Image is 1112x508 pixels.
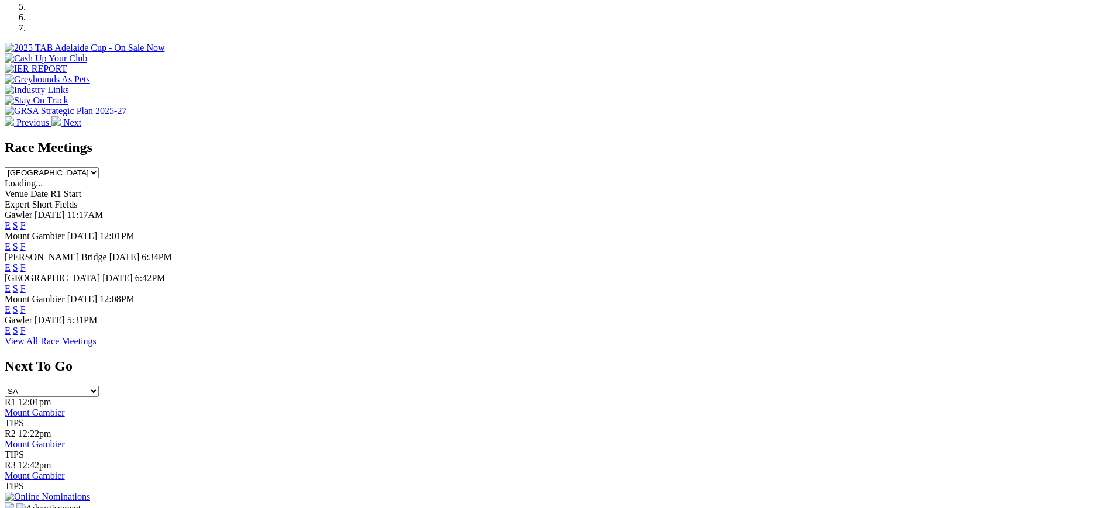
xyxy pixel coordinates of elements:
span: [DATE] [102,273,133,283]
span: TIPS [5,418,24,428]
img: Stay On Track [5,95,68,106]
a: S [13,220,18,230]
span: Fields [54,199,77,209]
img: IER REPORT [5,64,67,74]
span: Expert [5,199,30,209]
span: R2 [5,428,16,438]
span: TIPS [5,450,24,459]
span: [DATE] [67,294,98,304]
a: F [20,305,26,315]
img: GRSA Strategic Plan 2025-27 [5,106,126,116]
span: Mount Gambier [5,294,65,304]
img: Greyhounds As Pets [5,74,90,85]
span: Gawler [5,315,32,325]
span: Short [32,199,53,209]
a: Next [51,118,81,127]
a: F [20,284,26,293]
img: Online Nominations [5,492,90,502]
span: Venue [5,189,28,199]
img: chevron-left-pager-white.svg [5,116,14,126]
a: F [20,326,26,336]
a: Mount Gambier [5,407,65,417]
h2: Race Meetings [5,140,1107,155]
span: 12:42pm [18,460,51,470]
a: E [5,305,11,315]
span: R3 [5,460,16,470]
img: Industry Links [5,85,69,95]
a: View All Race Meetings [5,336,97,346]
span: 12:01PM [99,231,135,241]
span: 11:17AM [67,210,104,220]
span: [DATE] [67,231,98,241]
a: S [13,262,18,272]
span: Loading... [5,178,43,188]
img: Cash Up Your Club [5,53,87,64]
a: E [5,241,11,251]
h2: Next To Go [5,358,1107,374]
span: 5:31PM [67,315,98,325]
a: F [20,241,26,251]
span: [GEOGRAPHIC_DATA] [5,273,100,283]
a: F [20,220,26,230]
a: Previous [5,118,51,127]
a: Mount Gambier [5,471,65,481]
span: 6:42PM [135,273,166,283]
a: S [13,241,18,251]
a: F [20,262,26,272]
a: S [13,326,18,336]
span: [DATE] [109,252,140,262]
a: E [5,220,11,230]
img: 2025 TAB Adelaide Cup - On Sale Now [5,43,165,53]
img: chevron-right-pager-white.svg [51,116,61,126]
a: E [5,284,11,293]
span: Previous [16,118,49,127]
span: R1 Start [50,189,81,199]
a: E [5,326,11,336]
span: 6:34PM [142,252,172,262]
span: 12:01pm [18,397,51,407]
span: Gawler [5,210,32,220]
span: [PERSON_NAME] Bridge [5,252,107,262]
a: Mount Gambier [5,439,65,449]
span: R1 [5,397,16,407]
span: Mount Gambier [5,231,65,241]
span: [DATE] [35,315,65,325]
span: [DATE] [35,210,65,220]
span: Next [63,118,81,127]
a: E [5,262,11,272]
a: S [13,284,18,293]
a: S [13,305,18,315]
span: Date [30,189,48,199]
span: TIPS [5,481,24,491]
span: 12:22pm [18,428,51,438]
span: 12:08PM [99,294,135,304]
